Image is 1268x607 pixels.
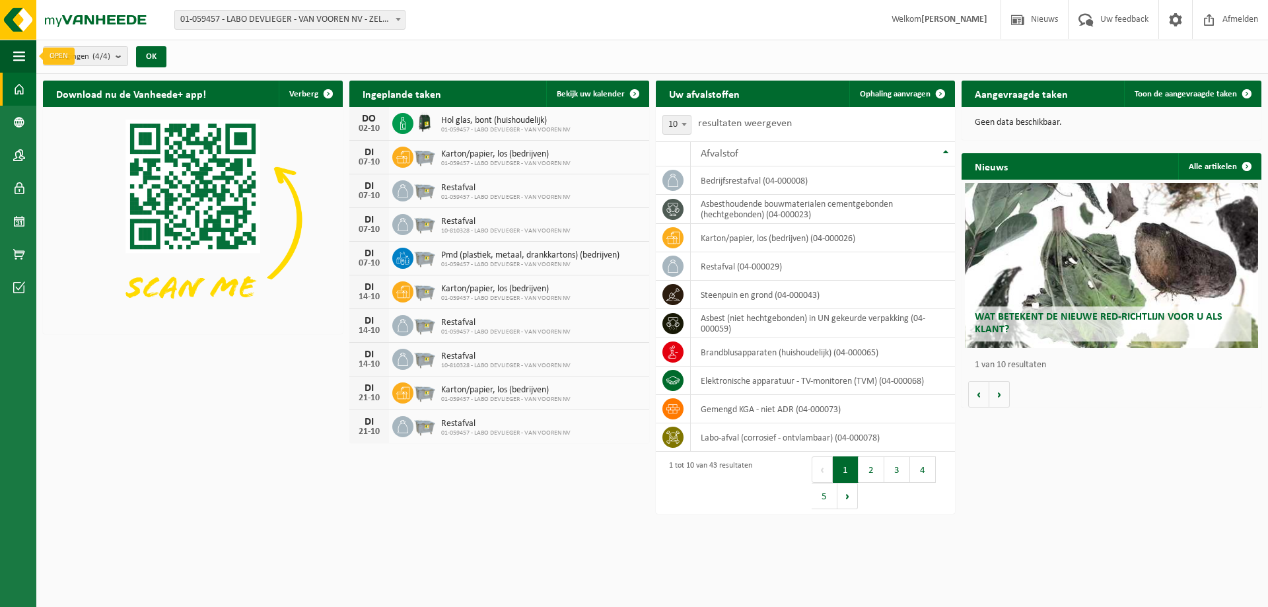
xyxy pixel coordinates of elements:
p: 1 van 10 resultaten [975,361,1255,370]
td: asbesthoudende bouwmaterialen cementgebonden (hechtgebonden) (04-000023) [691,195,956,224]
div: 14-10 [356,326,382,336]
div: DI [356,316,382,326]
div: 07-10 [356,192,382,201]
div: DI [356,349,382,360]
span: Karton/papier, los (bedrijven) [441,284,571,295]
span: Ophaling aanvragen [860,90,931,98]
img: CR-HR-1C-1000-PES-01 [413,111,436,133]
span: Pmd (plastiek, metaal, drankkartons) (bedrijven) [441,250,619,261]
div: DI [356,383,382,394]
td: restafval (04-000029) [691,252,956,281]
td: bedrijfsrestafval (04-000008) [691,166,956,195]
span: Afvalstof [701,149,738,159]
a: Alle artikelen [1178,153,1260,180]
span: 10-810328 - LABO DEVLIEGER - VAN VOOREN NV [441,362,571,370]
a: Bekijk uw kalender [546,81,648,107]
div: 14-10 [356,293,382,302]
img: WB-2500-GAL-GY-01 [413,279,436,302]
td: gemengd KGA - niet ADR (04-000073) [691,395,956,423]
count: (4/4) [92,52,110,61]
span: Restafval [441,318,571,328]
img: WB-2500-GAL-GY-01 [413,145,436,167]
div: 21-10 [356,427,382,437]
span: Restafval [441,183,571,194]
div: DI [356,181,382,192]
h2: Nieuws [962,153,1021,179]
span: 01-059457 - LABO DEVLIEGER - VAN VOOREN NV [441,295,571,303]
img: WB-2500-GAL-GY-01 [413,178,436,201]
span: Toon de aangevraagde taken [1135,90,1237,98]
span: Karton/papier, los (bedrijven) [441,149,571,160]
button: Next [837,483,858,509]
div: DI [356,215,382,225]
span: 01-059457 - LABO DEVLIEGER - VAN VOOREN NV - ZELZATE [175,11,405,29]
div: DI [356,147,382,158]
span: Karton/papier, los (bedrijven) [441,385,571,396]
button: 2 [859,456,884,483]
button: Vestigingen(4/4) [43,46,128,66]
span: Bekijk uw kalender [557,90,625,98]
span: 10 [662,115,691,135]
div: 14-10 [356,360,382,369]
span: Verberg [289,90,318,98]
span: 01-059457 - LABO DEVLIEGER - VAN VOOREN NV [441,160,571,168]
img: WB-2500-GAL-GY-01 [413,414,436,437]
div: 21-10 [356,394,382,403]
button: 3 [884,456,910,483]
button: 5 [812,483,837,509]
span: Restafval [441,419,571,429]
div: DI [356,248,382,259]
h2: Download nu de Vanheede+ app! [43,81,219,106]
span: 10 [663,116,691,134]
span: 01-059457 - LABO DEVLIEGER - VAN VOOREN NV [441,194,571,201]
td: steenpuin en grond (04-000043) [691,281,956,309]
h2: Uw afvalstoffen [656,81,753,106]
span: 01-059457 - LABO DEVLIEGER - VAN VOOREN NV - ZELZATE [174,10,405,30]
button: 4 [910,456,936,483]
button: Previous [812,456,833,483]
div: 1 tot 10 van 43 resultaten [662,455,752,511]
div: 07-10 [356,225,382,234]
td: asbest (niet hechtgebonden) in UN gekeurde verpakking (04-000059) [691,309,956,338]
span: Hol glas, bont (huishoudelijk) [441,116,571,126]
a: Wat betekent de nieuwe RED-richtlijn voor u als klant? [965,183,1259,348]
a: Toon de aangevraagde taken [1124,81,1260,107]
span: Restafval [441,217,571,227]
td: labo-afval (corrosief - ontvlambaar) (04-000078) [691,423,956,452]
div: 07-10 [356,158,382,167]
td: brandblusapparaten (huishoudelijk) (04-000065) [691,338,956,367]
div: 02-10 [356,124,382,133]
div: DI [356,282,382,293]
button: Verberg [279,81,341,107]
span: 01-059457 - LABO DEVLIEGER - VAN VOOREN NV [441,396,571,404]
div: DI [356,417,382,427]
td: karton/papier, los (bedrijven) (04-000026) [691,224,956,252]
div: 07-10 [356,259,382,268]
span: 01-059457 - LABO DEVLIEGER - VAN VOOREN NV [441,429,571,437]
strong: [PERSON_NAME] [921,15,987,24]
button: OK [136,46,166,67]
label: resultaten weergeven [698,118,792,129]
span: 01-059457 - LABO DEVLIEGER - VAN VOOREN NV [441,126,571,134]
a: Ophaling aanvragen [849,81,954,107]
img: WB-2500-GAL-GY-01 [413,212,436,234]
img: WB-2500-GAL-GY-01 [413,246,436,268]
img: WB-2500-GAL-GY-01 [413,380,436,403]
span: Wat betekent de nieuwe RED-richtlijn voor u als klant? [975,312,1222,335]
span: 10-810328 - LABO DEVLIEGER - VAN VOOREN NV [441,227,571,235]
h2: Ingeplande taken [349,81,454,106]
span: Vestigingen [50,47,110,67]
h2: Aangevraagde taken [962,81,1081,106]
button: 1 [833,456,859,483]
span: Restafval [441,351,571,362]
div: DO [356,114,382,124]
img: Download de VHEPlus App [43,107,343,332]
span: 01-059457 - LABO DEVLIEGER - VAN VOOREN NV [441,328,571,336]
img: WB-2500-GAL-GY-01 [413,313,436,336]
span: 01-059457 - LABO DEVLIEGER - VAN VOOREN NV [441,261,619,269]
td: elektronische apparatuur - TV-monitoren (TVM) (04-000068) [691,367,956,395]
button: Volgende [989,381,1010,408]
button: Vorige [968,381,989,408]
img: WB-2500-GAL-GY-01 [413,347,436,369]
p: Geen data beschikbaar. [975,118,1248,127]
